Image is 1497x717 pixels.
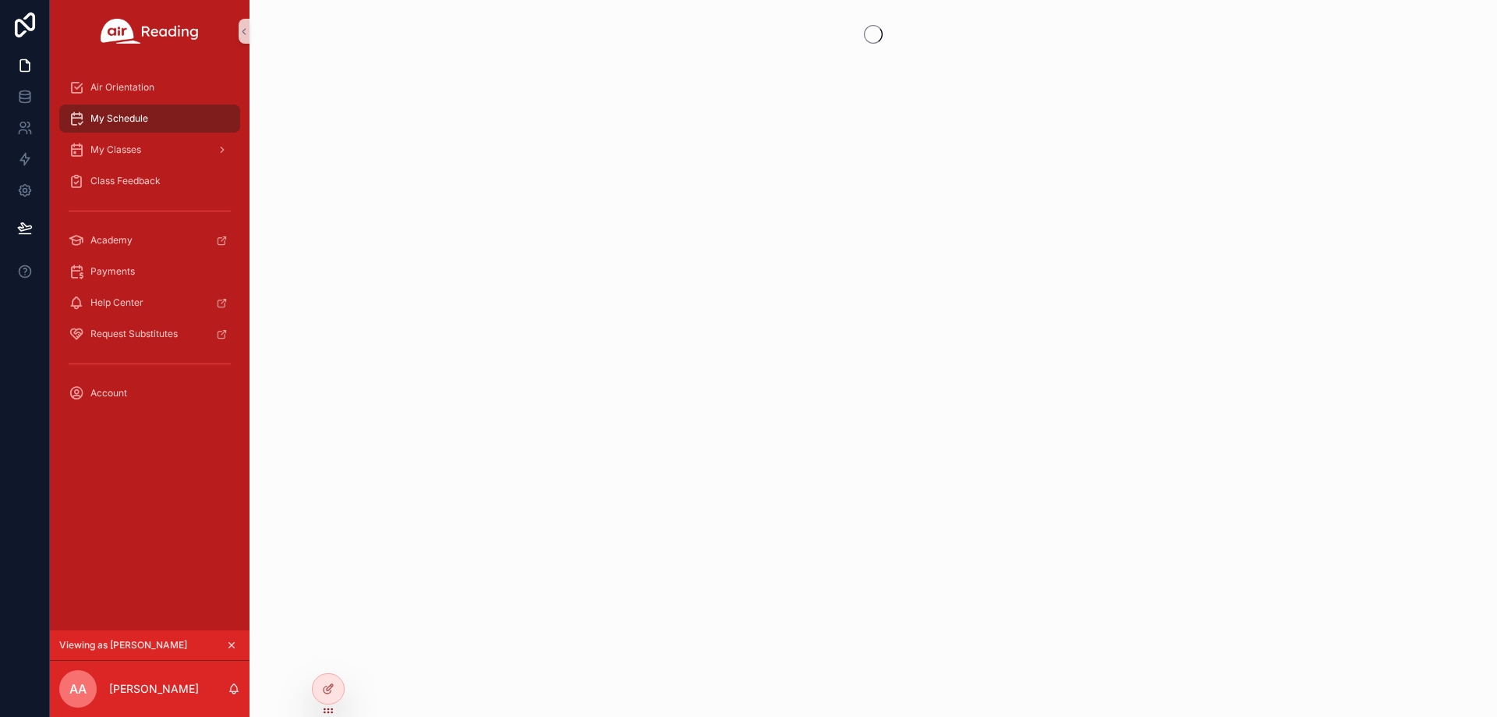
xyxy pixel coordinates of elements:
a: Account [59,379,240,407]
span: Request Substitutes [90,328,178,340]
p: [PERSON_NAME] [109,681,199,697]
img: App logo [101,19,199,44]
a: Air Orientation [59,73,240,101]
a: Request Substitutes [59,320,240,348]
span: My Classes [90,144,141,156]
a: Payments [59,257,240,286]
a: Class Feedback [59,167,240,195]
span: My Schedule [90,112,148,125]
span: Viewing as [PERSON_NAME] [59,639,187,651]
span: Air Orientation [90,81,154,94]
span: Class Feedback [90,175,161,187]
a: Help Center [59,289,240,317]
span: Account [90,387,127,399]
span: Payments [90,265,135,278]
a: My Classes [59,136,240,164]
span: Help Center [90,296,143,309]
div: scrollable content [50,62,249,428]
span: AA [69,680,87,698]
a: My Schedule [59,105,240,133]
a: Academy [59,226,240,254]
span: Academy [90,234,133,247]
